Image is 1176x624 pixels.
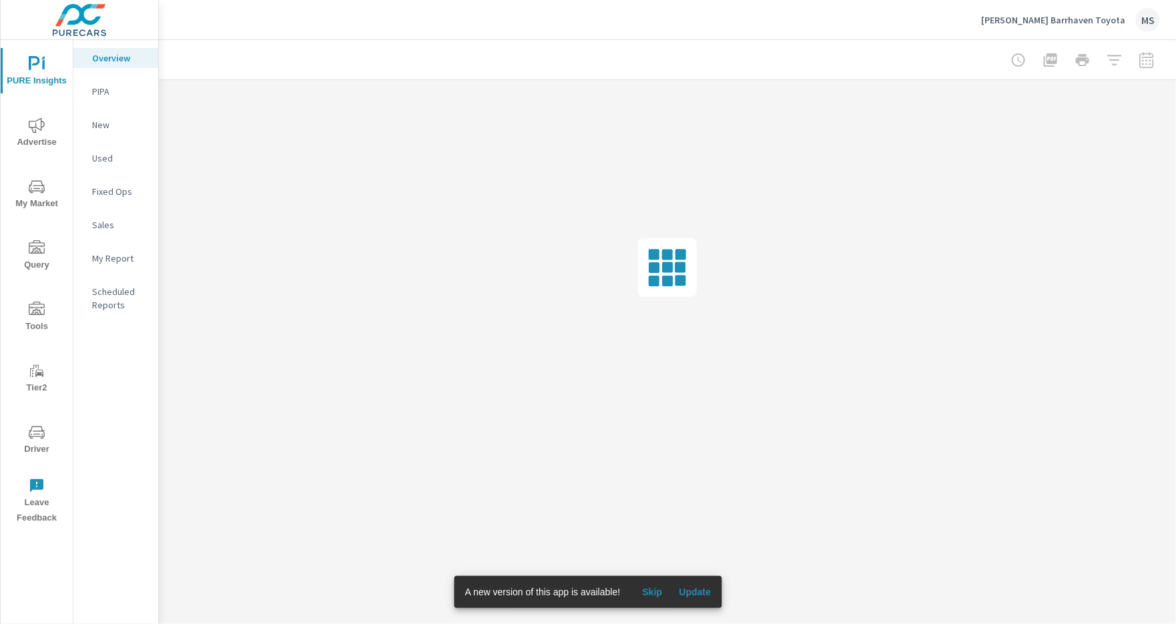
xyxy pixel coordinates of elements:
p: Fixed Ops [92,185,148,198]
span: Advertise [5,117,69,150]
button: Skip [631,581,673,603]
span: Driver [5,424,69,457]
span: My Market [5,179,69,212]
p: New [92,118,148,131]
p: My Report [92,252,148,265]
span: A new version of this app is available! [465,587,621,597]
button: Update [673,581,716,603]
div: Used [73,148,158,168]
div: My Report [73,248,158,268]
div: MS [1136,8,1160,32]
span: Leave Feedback [5,478,69,526]
div: nav menu [1,40,73,531]
p: Used [92,151,148,165]
p: [PERSON_NAME] Barrhaven Toyota [981,14,1125,26]
span: Skip [636,586,668,598]
div: Sales [73,215,158,235]
span: Tools [5,302,69,334]
div: Fixed Ops [73,182,158,202]
div: New [73,115,158,135]
p: Sales [92,218,148,232]
div: Scheduled Reports [73,282,158,315]
div: Overview [73,48,158,68]
span: Query [5,240,69,273]
span: Update [679,586,711,598]
div: PIPA [73,81,158,101]
span: PURE Insights [5,56,69,89]
span: Tier2 [5,363,69,396]
p: Overview [92,51,148,65]
p: PIPA [92,85,148,98]
p: Scheduled Reports [92,285,148,312]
